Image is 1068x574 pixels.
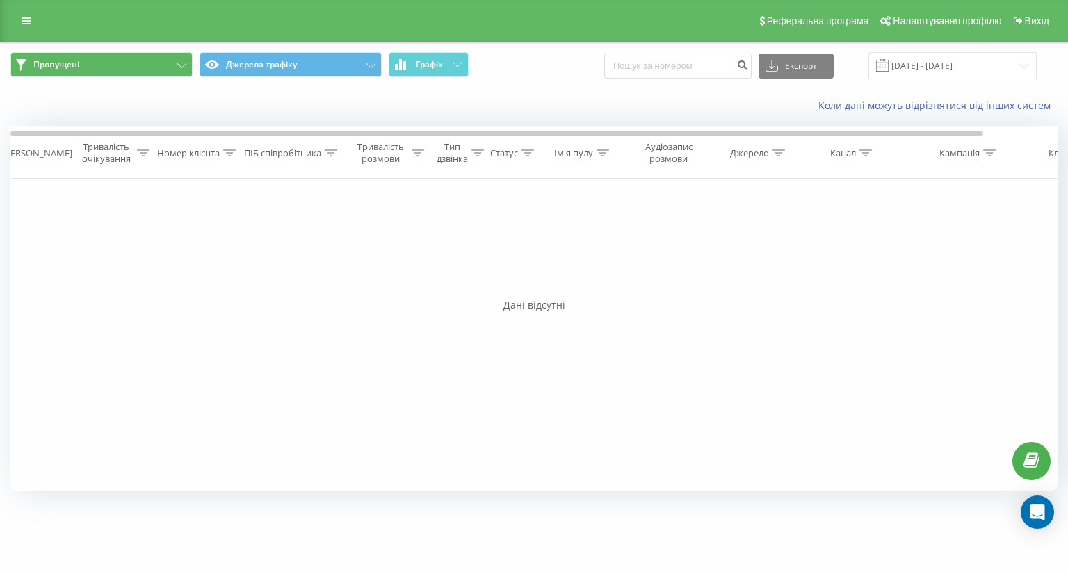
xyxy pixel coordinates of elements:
[389,52,469,77] button: Графік
[767,15,869,26] span: Реферальна програма
[353,141,408,165] div: Тривалість розмови
[244,147,321,159] div: ПІБ співробітника
[416,60,443,69] span: Графік
[818,99,1058,112] a: Коли дані можуть відрізнятися вiд інших систем
[33,59,79,70] span: Пропущені
[893,15,1001,26] span: Налаштування профілю
[157,147,220,159] div: Номер клієнта
[939,147,980,159] div: Кампанія
[10,298,1058,312] div: Дані відсутні
[437,141,468,165] div: Тип дзвінка
[554,147,593,159] div: Ім'я пулу
[1025,15,1049,26] span: Вихід
[200,52,382,77] button: Джерела трафіку
[830,147,856,159] div: Канал
[79,141,133,165] div: Тривалість очікування
[1021,495,1054,529] div: Open Intercom Messenger
[635,141,702,165] div: Аудіозапис розмови
[10,52,193,77] button: Пропущені
[490,147,518,159] div: Статус
[730,147,769,159] div: Джерело
[2,147,72,159] div: [PERSON_NAME]
[604,54,752,79] input: Пошук за номером
[759,54,834,79] button: Експорт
